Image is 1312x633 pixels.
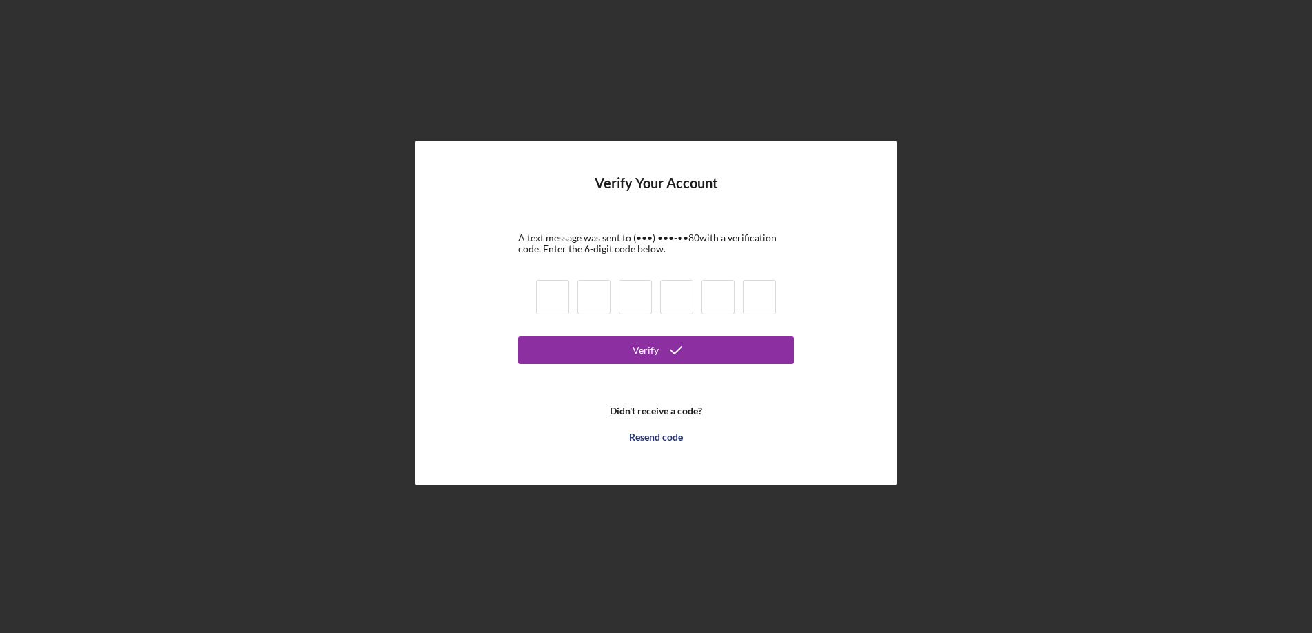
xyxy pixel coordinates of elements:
[633,336,659,364] div: Verify
[610,405,702,416] b: Didn't receive a code?
[595,175,718,212] h4: Verify Your Account
[518,232,794,254] div: A text message was sent to (•••) •••-•• 80 with a verification code. Enter the 6-digit code below.
[629,423,683,451] div: Resend code
[518,336,794,364] button: Verify
[518,423,794,451] button: Resend code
